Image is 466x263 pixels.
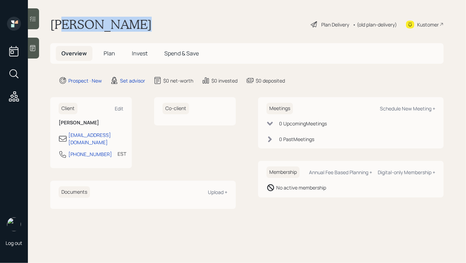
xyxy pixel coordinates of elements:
div: • (old plan-delivery) [353,21,397,28]
div: 0 Past Meeting s [279,136,314,143]
div: Upload + [208,189,227,195]
h6: Meetings [266,103,293,114]
div: Schedule New Meeting + [380,105,435,112]
div: Prospect · New [68,77,102,84]
div: Edit [115,105,123,112]
div: Annual Fee Based Planning + [309,169,372,176]
div: Digital-only Membership + [378,169,435,176]
h1: [PERSON_NAME] [50,17,152,32]
div: $0 deposited [256,77,285,84]
h6: Co-client [163,103,189,114]
span: Invest [132,49,148,57]
div: No active membership [276,184,326,191]
div: Plan Delivery [321,21,349,28]
div: Set advisor [120,77,145,84]
span: Overview [61,49,87,57]
span: Spend & Save [164,49,199,57]
h6: Membership [266,167,300,178]
div: [EMAIL_ADDRESS][DOMAIN_NAME] [68,131,123,146]
div: 0 Upcoming Meeting s [279,120,327,127]
div: EST [118,150,126,157]
div: Log out [6,240,22,246]
div: $0 net-worth [163,77,193,84]
div: Kustomer [417,21,439,28]
h6: Client [59,103,77,114]
span: Plan [104,49,115,57]
h6: [PERSON_NAME] [59,120,123,126]
img: hunter_neumayer.jpg [7,217,21,231]
div: $0 invested [211,77,238,84]
div: [PHONE_NUMBER] [68,150,112,158]
h6: Documents [59,186,90,198]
